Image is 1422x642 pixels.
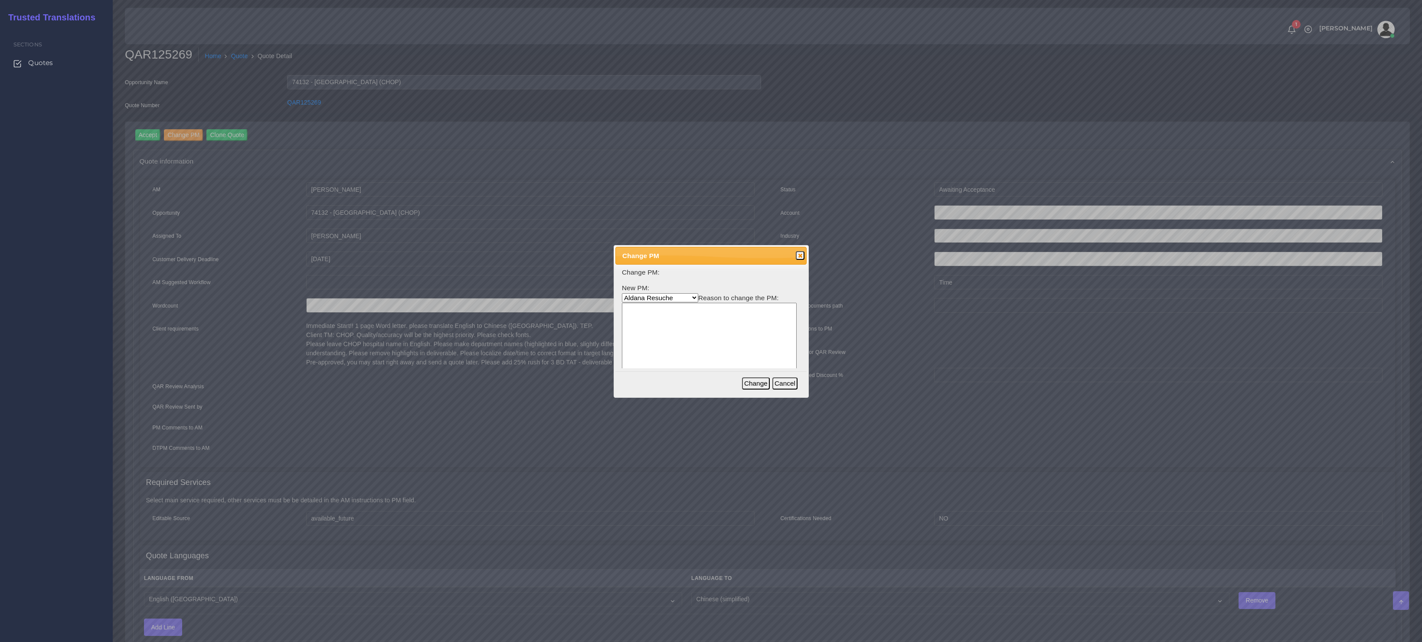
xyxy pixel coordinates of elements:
button: Change [742,377,770,390]
p: Change PM: [622,268,800,277]
h2: Trusted Translations [2,12,95,23]
form: New PM: Reason to change the PM: [622,268,800,388]
button: Close [796,251,804,260]
span: Sections [13,41,42,48]
a: Trusted Translations [2,10,95,25]
a: Quotes [7,54,106,72]
button: Cancel [772,377,798,390]
span: Change PM [622,251,782,261]
span: Quotes [28,58,53,68]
